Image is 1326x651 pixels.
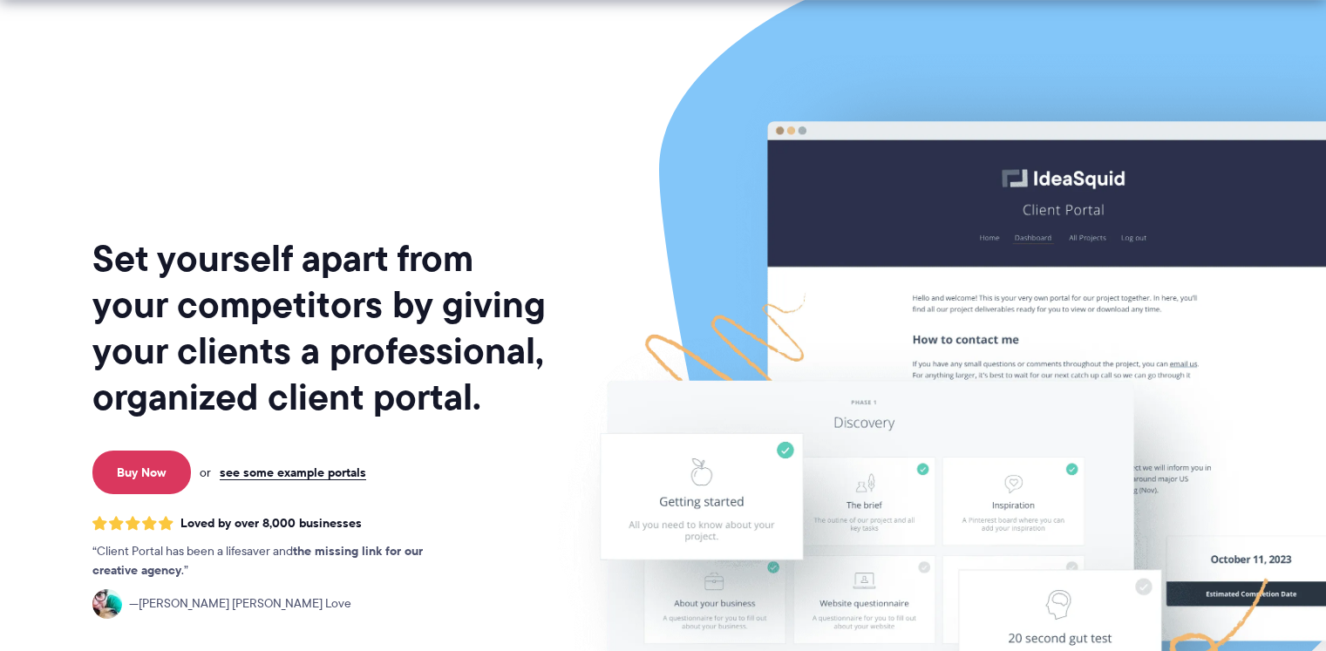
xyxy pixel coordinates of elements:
span: Loved by over 8,000 businesses [180,516,362,531]
a: Buy Now [92,451,191,494]
span: or [200,465,211,480]
strong: the missing link for our creative agency [92,541,423,580]
p: Client Portal has been a lifesaver and . [92,542,459,580]
a: see some example portals [220,465,366,480]
h1: Set yourself apart from your competitors by giving your clients a professional, organized client ... [92,235,549,420]
span: [PERSON_NAME] [PERSON_NAME] Love [129,594,351,614]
